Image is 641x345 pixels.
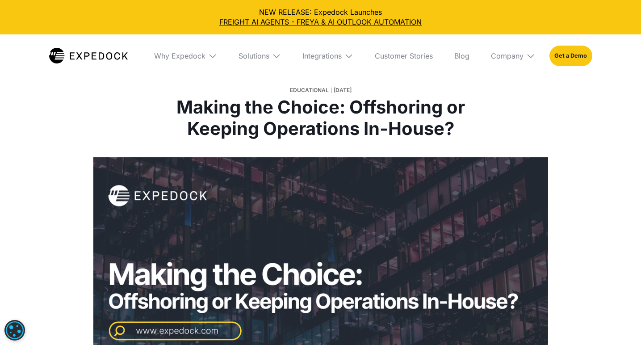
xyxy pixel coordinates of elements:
[7,7,634,27] div: NEW RELEASE: Expedock Launches
[154,51,205,60] div: Why Expedock
[231,34,288,77] div: Solutions
[239,51,269,60] div: Solutions
[484,34,542,77] div: Company
[302,51,342,60] div: Integrations
[491,51,524,60] div: Company
[447,34,477,77] a: Blog
[155,97,486,139] h1: Making the Choice: Offshoring or Keeping Operations In-House?
[290,84,329,97] div: Educational
[147,34,224,77] div: Why Expedock
[7,17,634,27] a: FREIGHT AI AGENTS - FREYA & AI OUTLOOK AUTOMATION
[549,46,592,66] a: Get a Demo
[295,34,360,77] div: Integrations
[368,34,440,77] a: Customer Stories
[334,84,352,97] div: [DATE]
